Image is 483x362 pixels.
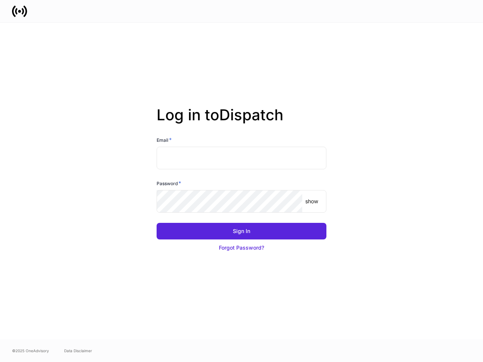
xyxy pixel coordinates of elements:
[219,244,264,252] div: Forgot Password?
[64,348,92,354] a: Data Disclaimer
[157,136,172,144] h6: Email
[157,223,326,239] button: Sign In
[157,106,326,136] h2: Log in to Dispatch
[12,348,49,354] span: © 2025 OneAdvisory
[305,198,318,205] p: show
[157,239,326,256] button: Forgot Password?
[233,227,250,235] div: Sign In
[157,179,181,187] h6: Password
